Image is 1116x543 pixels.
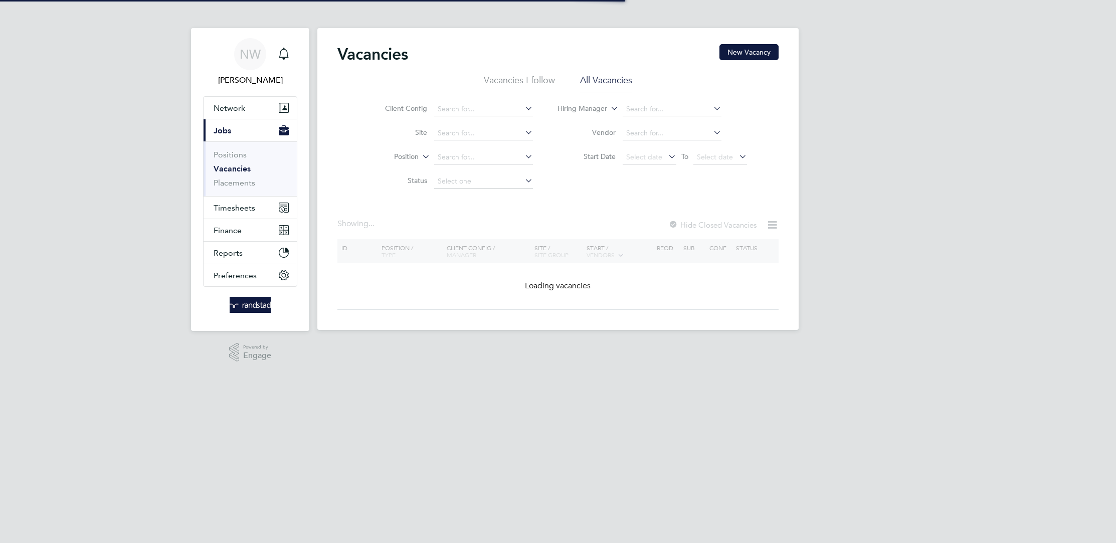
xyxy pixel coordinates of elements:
[214,126,231,135] span: Jobs
[214,164,251,173] a: Vacancies
[369,128,427,137] label: Site
[214,103,245,113] span: Network
[434,174,533,189] input: Select one
[204,219,297,241] button: Finance
[204,242,297,264] button: Reports
[549,104,607,114] label: Hiring Manager
[558,128,616,137] label: Vendor
[230,297,271,313] img: randstad-logo-retina.png
[214,178,255,188] a: Placements
[434,102,533,116] input: Search for...
[243,351,271,360] span: Engage
[240,48,261,61] span: NW
[203,74,297,86] span: Nicola Wilson
[214,203,255,213] span: Timesheets
[203,297,297,313] a: Go to home page
[204,264,297,286] button: Preferences
[337,219,377,229] div: Showing
[626,152,662,161] span: Select date
[243,343,271,351] span: Powered by
[214,271,257,280] span: Preferences
[191,28,309,331] nav: Main navigation
[623,102,721,116] input: Search for...
[214,248,243,258] span: Reports
[484,74,555,92] li: Vacancies I follow
[668,220,757,230] label: Hide Closed Vacancies
[204,119,297,141] button: Jobs
[580,74,632,92] li: All Vacancies
[623,126,721,140] input: Search for...
[719,44,779,60] button: New Vacancy
[697,152,733,161] span: Select date
[368,219,375,229] span: ...
[558,152,616,161] label: Start Date
[204,141,297,196] div: Jobs
[214,150,247,159] a: Positions
[434,150,533,164] input: Search for...
[678,150,691,163] span: To
[337,44,408,64] h2: Vacancies
[369,104,427,113] label: Client Config
[434,126,533,140] input: Search for...
[229,343,272,362] a: Powered byEngage
[214,226,242,235] span: Finance
[203,38,297,86] a: NW[PERSON_NAME]
[204,197,297,219] button: Timesheets
[361,152,419,162] label: Position
[369,176,427,185] label: Status
[204,97,297,119] button: Network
